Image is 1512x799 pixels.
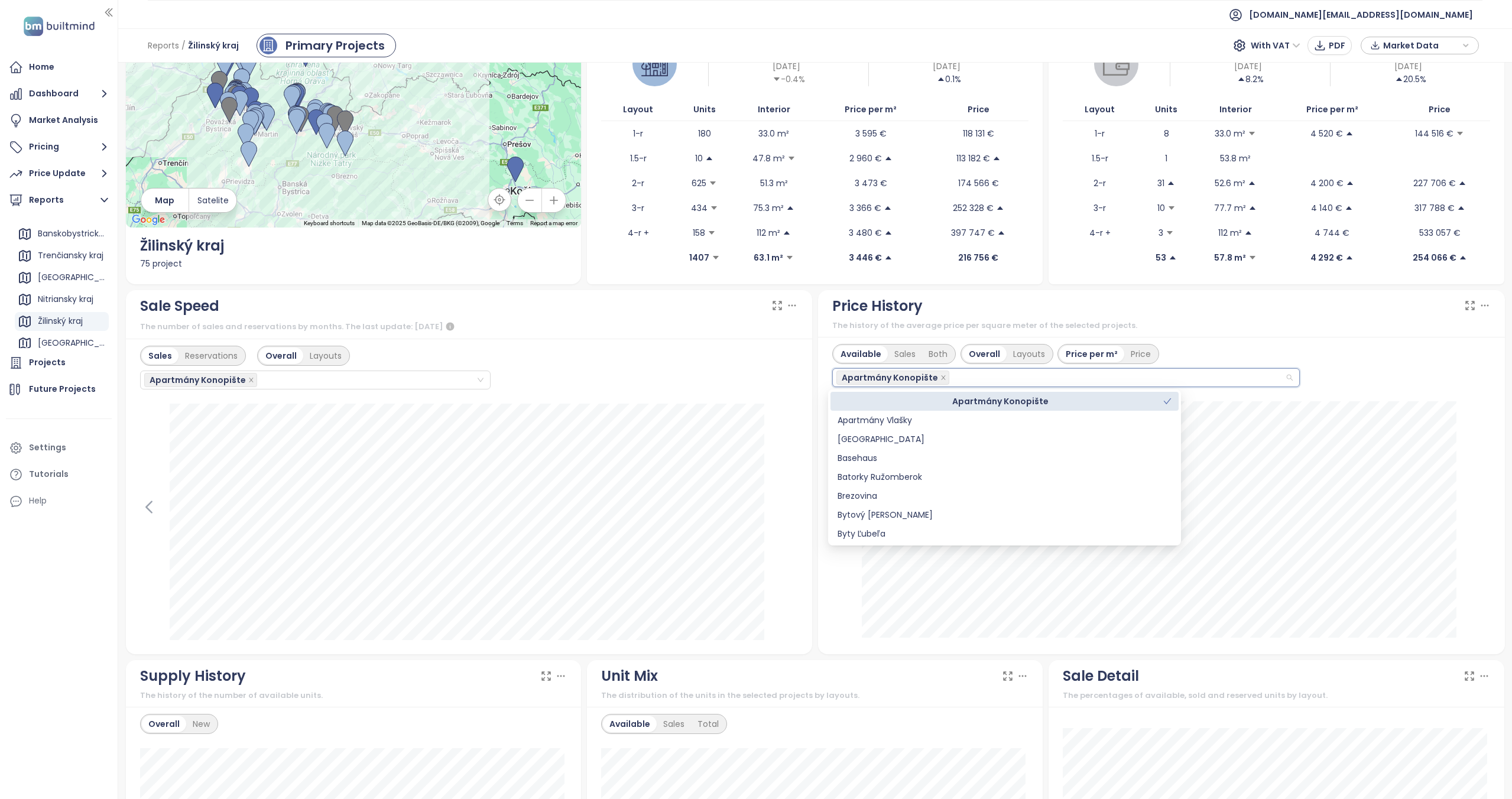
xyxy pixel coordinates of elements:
p: 3 480 € [849,226,882,239]
a: Open this area in Google Maps (opens a new window) [129,212,168,228]
div: Overall [259,347,303,364]
span: caret-down [787,154,796,163]
span: caret-up [1458,179,1466,187]
p: 77.7 m² [1214,202,1246,215]
span: Satelite [197,194,229,207]
a: Report a map error [530,220,577,226]
p: 4 520 € [1310,127,1343,140]
a: primary [257,34,396,57]
span: Apartmány Konopište [144,373,257,387]
p: 10 [1157,202,1165,215]
span: caret-up [997,229,1005,237]
div: The number of sales and reservations by months. The last update: [DATE] [140,320,799,334]
span: caret-up [1237,75,1245,83]
span: caret-up [884,254,893,262]
div: Brezovina [838,489,1172,502]
div: Settings [29,440,66,455]
div: Sale Detail [1063,665,1139,687]
span: Žilinský kraj [188,35,239,56]
div: button [1367,37,1472,54]
p: 180 [698,127,711,140]
div: The history of the average price per square meter of the selected projects. [832,320,1491,332]
button: Satelite [189,189,236,212]
span: caret-up [1346,179,1354,187]
div: Available [834,346,888,362]
span: Reports [148,35,179,56]
div: Unit Mix [601,665,658,687]
div: Sales [888,346,922,362]
div: Reservations [179,347,244,364]
div: [GEOGRAPHIC_DATA] [15,334,109,353]
p: 63.1 m² [754,251,783,264]
div: Layouts [303,347,348,364]
p: 118 131 € [963,127,994,140]
span: caret-up [1244,229,1253,237]
div: Price [1124,346,1157,362]
th: Layout [601,98,674,121]
td: 1.5-r [601,146,674,171]
td: 3-r [601,196,674,220]
div: The distribution of the units in the selected projects by layouts. [601,690,1028,701]
p: 317 788 € [1414,202,1455,215]
span: caret-up [1345,204,1353,212]
p: 112 m² [757,226,780,239]
div: Overall [962,346,1007,362]
a: Settings [6,436,112,460]
div: Basehaus [838,452,1172,465]
th: Interior [734,98,814,121]
p: 4 292 € [1310,251,1343,264]
button: Reports [6,189,112,212]
span: PDF [1329,39,1345,52]
div: -0.4% [773,73,805,86]
div: Overall [142,716,186,732]
div: Žilinský kraj [15,312,109,331]
span: caret-down [1166,229,1174,237]
span: Map [155,194,174,207]
img: logo [20,14,98,38]
div: Home [29,60,54,74]
span: caret-up [1395,75,1403,83]
a: Projects [6,351,112,375]
div: Žilinský kraj [38,314,83,329]
th: Units [675,98,734,121]
td: 1-r [601,121,674,146]
button: PDF [1307,36,1352,55]
p: 252 328 € [953,202,994,215]
span: With VAT [1251,37,1300,54]
span: caret-down [773,75,781,83]
div: Batorky Ružomberok [830,467,1179,486]
span: caret-up [937,75,945,83]
div: Price History [832,295,923,317]
p: 47.8 m² [752,152,785,165]
span: caret-up [1248,204,1257,212]
span: caret-down [1248,254,1257,262]
div: Brezovina [830,486,1179,505]
div: Primary Projects [285,37,385,54]
span: caret-down [712,254,720,262]
p: 4 200 € [1310,177,1344,190]
p: 10 [695,152,703,165]
span: caret-up [992,154,1001,163]
div: Nitriansky kraj [15,290,109,309]
div: 8.2% [1237,73,1264,86]
span: caret-up [705,154,713,163]
div: Layouts [1007,346,1052,362]
td: 4-r + [601,220,674,245]
p: 8 [1164,127,1169,140]
p: 1407 [689,251,709,264]
td: 1.5-r [1063,146,1137,171]
th: Price [1389,98,1490,121]
span: [DATE] [1234,60,1262,73]
div: Both [922,346,954,362]
div: Help [29,493,47,508]
span: caret-up [1167,179,1175,187]
th: Interior [1196,98,1275,121]
p: 52.6 m² [1215,177,1245,190]
span: check [1163,397,1172,405]
span: caret-up [783,229,791,237]
p: 4 744 € [1315,226,1349,239]
th: Price per m² [1275,98,1389,121]
span: caret-up [1169,254,1177,262]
